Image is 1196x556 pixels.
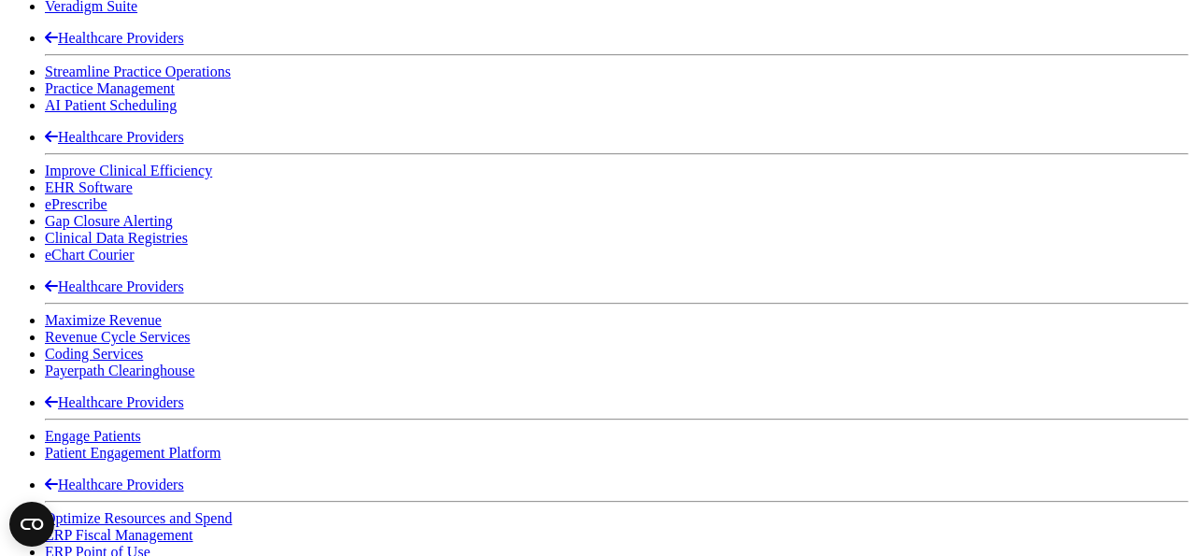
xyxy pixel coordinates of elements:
[45,312,162,328] a: Maximize Revenue
[45,80,175,96] a: Practice Management
[45,363,194,378] a: Payerpath Clearinghouse
[45,477,184,492] a: Healthcare Providers
[45,247,135,263] a: eChart Courier
[45,97,177,113] a: AI Patient Scheduling
[9,502,54,547] button: Open CMP widget
[45,527,193,543] a: ERP Fiscal Management
[45,346,143,362] a: Coding Services
[45,445,221,461] a: Patient Engagement Platform
[45,230,188,246] a: Clinical Data Registries
[45,179,133,195] a: EHR Software
[45,30,184,46] a: Healthcare Providers
[45,64,231,79] a: Streamline Practice Operations
[45,196,107,212] a: ePrescribe
[45,163,212,178] a: Improve Clinical Efficiency
[45,510,232,526] a: Optimize Resources and Spend
[45,394,184,410] a: Healthcare Providers
[45,213,173,229] a: Gap Closure Alerting
[45,129,184,145] a: Healthcare Providers
[45,278,184,294] a: Healthcare Providers
[45,329,191,345] a: Revenue Cycle Services
[45,428,141,444] a: Engage Patients
[837,440,1174,534] iframe: Drift Chat Widget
